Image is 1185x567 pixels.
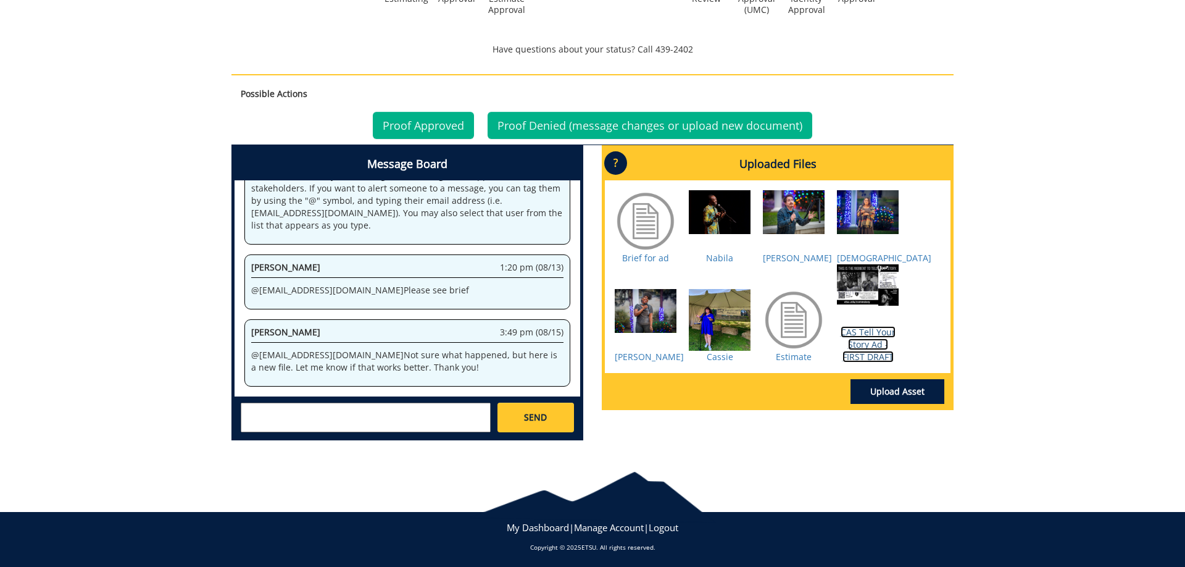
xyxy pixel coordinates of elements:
[604,151,627,175] p: ?
[235,148,580,180] h4: Message Board
[488,112,812,139] a: Proof Denied (message changes or upload new document)
[251,170,563,232] p: Welcome to the Project Messenger. All messages will appear to all stakeholders. If you want to al...
[615,351,684,363] a: [PERSON_NAME]
[524,411,547,424] span: SEND
[850,379,944,404] a: Upload Asset
[507,521,569,534] a: My Dashboard
[241,403,491,432] textarea: messageToSend
[231,43,954,56] p: Have questions about your status? Call 439-2402
[605,148,950,180] h4: Uploaded Files
[622,252,669,264] a: Brief for ad
[574,521,644,534] a: Manage Account
[837,252,931,264] a: [DEMOGRAPHIC_DATA]
[581,543,596,552] a: ETSU
[500,326,563,338] span: 3:49 pm (08/15)
[373,112,474,139] a: Proof Approved
[500,261,563,274] span: 1:20 pm (08/13)
[649,521,678,534] a: Logout
[251,349,563,374] p: @ [EMAIL_ADDRESS][DOMAIN_NAME] Not sure what happened, but here is a new file. Let me know if tha...
[707,351,733,363] a: Cassie
[497,403,574,432] a: SEND
[706,252,733,264] a: Nabila
[251,261,320,273] span: [PERSON_NAME]
[251,326,320,338] span: [PERSON_NAME]
[841,326,896,363] a: CAS Tell Your Story Ad - FIRST DRAFT
[763,252,832,264] a: [PERSON_NAME]
[776,351,812,363] a: Estimate
[241,88,307,99] strong: Possible Actions
[251,284,563,296] p: @ [EMAIL_ADDRESS][DOMAIN_NAME] Please see brief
